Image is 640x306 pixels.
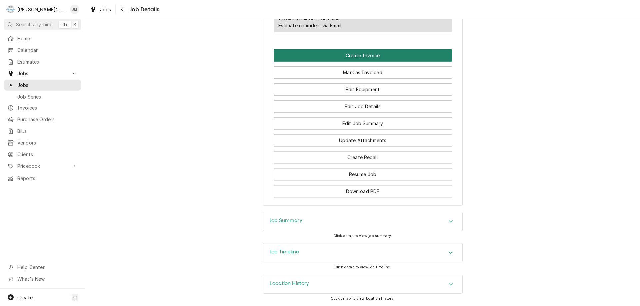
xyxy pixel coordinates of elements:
a: Estimates [4,56,81,67]
h3: Job Summary [270,217,302,224]
button: Update Attachments [274,134,452,147]
div: Estimate reminders via Email [278,22,342,29]
a: Jobs [4,80,81,91]
span: Create [17,295,33,300]
div: Rudy's Commercial Refrigeration's Avatar [6,5,15,14]
div: R [6,5,15,14]
div: Accordion Header [263,212,462,231]
button: Navigate back [117,4,128,15]
span: Help Center [17,264,77,271]
button: Resume Job [274,168,452,180]
div: Button Group [274,49,452,197]
span: Bills [17,128,78,135]
span: C [73,294,77,301]
div: Button Group Row [274,79,452,96]
span: Job Details [128,5,160,14]
a: Go to Help Center [4,262,81,273]
span: Jobs [17,70,68,77]
div: Button Group Row [274,163,452,180]
div: Button Group Row [274,49,452,62]
span: Calendar [17,47,78,54]
div: Jim McIntyre's Avatar [70,5,79,14]
div: Job Summary [263,212,463,231]
div: Button Group Row [274,113,452,130]
button: Accordion Details Expand Trigger [263,275,462,294]
span: Home [17,35,78,42]
h3: Job Timeline [270,249,299,255]
span: Reports [17,175,78,182]
span: Search anything [16,21,53,28]
div: Button Group Row [274,147,452,163]
span: Job Series [17,93,78,100]
span: Invoices [17,104,78,111]
span: What's New [17,275,77,282]
button: Create Invoice [274,49,452,62]
div: Accordion Header [263,275,462,294]
span: Click or tap to view location history. [331,296,394,301]
a: Home [4,33,81,44]
span: Clients [17,151,78,158]
span: K [74,21,77,28]
span: Click or tap to view job summary. [333,234,392,238]
h3: Location History [270,280,309,287]
a: Invoices [4,102,81,113]
div: Accordion Header [263,243,462,262]
div: Button Group Row [274,130,452,147]
button: Accordion Details Expand Trigger [263,243,462,262]
span: Jobs [100,6,111,13]
div: Button Group Row [274,96,452,113]
a: Clients [4,149,81,160]
a: Go to Pricebook [4,160,81,171]
a: Go to What's New [4,273,81,284]
span: Estimates [17,58,78,65]
span: Click or tap to view job timeline. [334,265,391,269]
a: Job Series [4,91,81,102]
div: [PERSON_NAME]'s Commercial Refrigeration [17,6,66,13]
a: Purchase Orders [4,114,81,125]
div: Job Timeline [263,243,463,262]
div: Button Group Row [274,62,452,79]
div: JM [70,5,79,14]
span: Vendors [17,139,78,146]
span: Purchase Orders [17,116,78,123]
button: Accordion Details Expand Trigger [263,212,462,231]
a: Jobs [87,4,114,15]
button: Mark as Invoiced [274,66,452,79]
button: Search anythingCtrlK [4,19,81,30]
button: Edit Job Summary [274,117,452,130]
button: Download PDF [274,185,452,197]
button: Edit Job Details [274,100,452,113]
span: Ctrl [60,21,69,28]
button: Create Recall [274,151,452,163]
button: Edit Equipment [274,83,452,96]
div: Button Group Row [274,180,452,197]
a: Go to Jobs [4,68,81,79]
a: Vendors [4,137,81,148]
a: Bills [4,126,81,137]
a: Calendar [4,45,81,56]
a: Reports [4,173,81,184]
div: Location History [263,275,463,294]
span: Jobs [17,82,78,89]
span: Pricebook [17,162,68,169]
